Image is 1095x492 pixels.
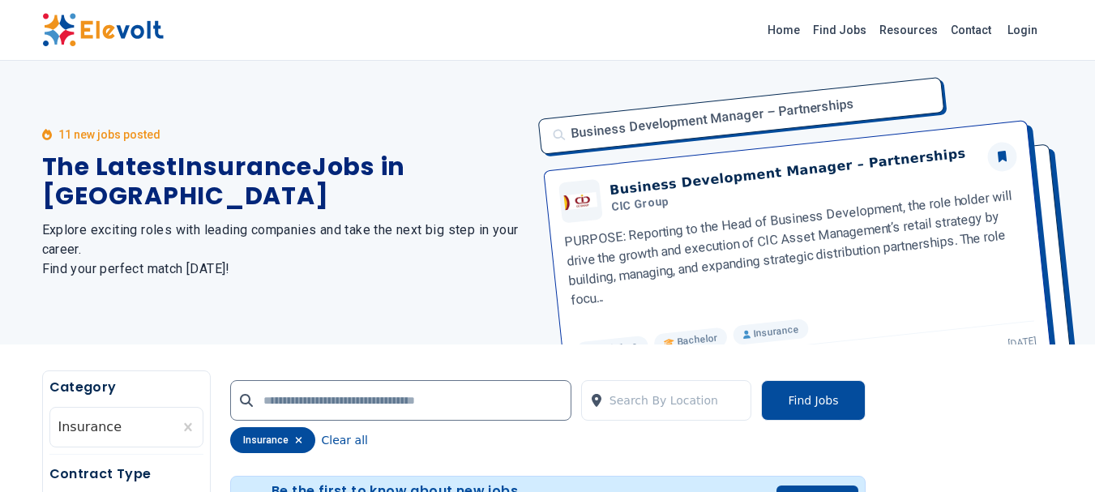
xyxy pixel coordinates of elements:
[322,427,368,453] button: Clear all
[944,17,998,43] a: Contact
[49,464,203,484] h5: Contract Type
[761,380,865,421] button: Find Jobs
[42,152,528,211] h1: The Latest Insurance Jobs in [GEOGRAPHIC_DATA]
[998,14,1047,46] a: Login
[42,220,528,279] h2: Explore exciting roles with leading companies and take the next big step in your career. Find you...
[761,17,806,43] a: Home
[230,427,315,453] div: insurance
[873,17,944,43] a: Resources
[49,378,203,397] h5: Category
[42,13,164,47] img: Elevolt
[58,126,160,143] p: 11 new jobs posted
[806,17,873,43] a: Find Jobs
